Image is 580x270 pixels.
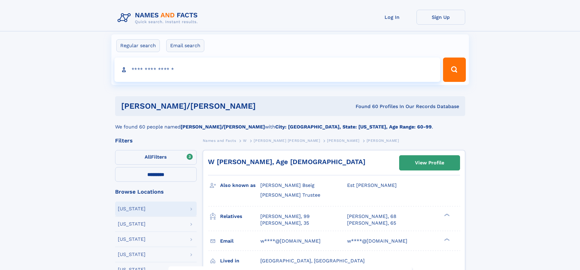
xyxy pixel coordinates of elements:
b: City: [GEOGRAPHIC_DATA], State: [US_STATE], Age Range: 60-99 [275,124,432,130]
div: Found 60 Profiles In Our Records Database [306,103,459,110]
div: [US_STATE] [118,252,146,257]
span: [PERSON_NAME] [PERSON_NAME] [254,139,320,143]
a: [PERSON_NAME], 68 [347,213,396,220]
div: [US_STATE] [118,206,146,211]
div: View Profile [415,156,444,170]
h3: Lived in [220,256,260,266]
h3: Also known as [220,180,260,191]
a: Names and Facts [203,137,236,144]
b: [PERSON_NAME]/[PERSON_NAME] [181,124,265,130]
div: Filters [115,138,197,143]
div: ❯ [443,213,450,217]
div: We found 60 people named with . [115,116,465,131]
a: View Profile [399,156,460,170]
span: [PERSON_NAME] [327,139,360,143]
div: [US_STATE] [118,237,146,242]
span: [GEOGRAPHIC_DATA], [GEOGRAPHIC_DATA] [260,258,365,264]
input: search input [114,58,441,82]
a: [PERSON_NAME], 65 [347,220,396,226]
div: Browse Locations [115,189,197,195]
label: Email search [166,39,204,52]
h1: [PERSON_NAME]/[PERSON_NAME] [121,102,306,110]
div: [US_STATE] [118,222,146,226]
span: Est [PERSON_NAME] [347,182,397,188]
label: Filters [115,150,197,165]
a: [PERSON_NAME] [327,137,360,144]
img: Logo Names and Facts [115,10,203,26]
a: Sign Up [417,10,465,25]
span: [PERSON_NAME] Bseig [260,182,315,188]
button: Search Button [443,58,466,82]
div: ❯ [443,237,450,241]
a: [PERSON_NAME], 35 [260,220,309,226]
span: W [243,139,247,143]
a: Log In [368,10,417,25]
span: [PERSON_NAME] Trustee [260,192,320,198]
span: [PERSON_NAME] [367,139,399,143]
h3: Email [220,236,260,246]
a: [PERSON_NAME], 99 [260,213,310,220]
label: Regular search [116,39,160,52]
h3: Relatives [220,211,260,222]
a: W [PERSON_NAME], Age [DEMOGRAPHIC_DATA] [208,158,365,166]
a: W [243,137,247,144]
a: [PERSON_NAME] [PERSON_NAME] [254,137,320,144]
span: All [145,154,151,160]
